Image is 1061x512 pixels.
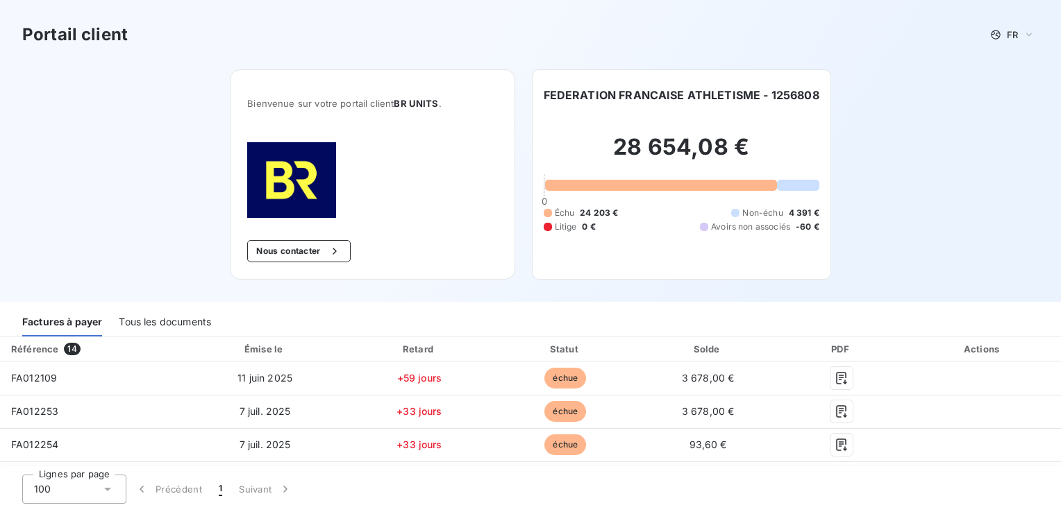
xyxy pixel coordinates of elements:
[11,438,58,450] span: FA012254
[1007,29,1018,40] span: FR
[796,221,819,233] span: -60 €
[781,342,902,356] div: PDF
[247,240,350,262] button: Nous contacter
[11,405,58,417] span: FA012253
[231,475,301,504] button: Suivant
[682,405,735,417] span: 3 678,00 €
[11,372,57,384] span: FA012109
[690,438,727,450] span: 93,60 €
[119,307,211,336] div: Tous les documents
[394,98,438,109] span: BR UNITS
[64,343,80,355] span: 14
[544,133,819,175] h2: 28 654,08 €
[555,207,575,219] span: Échu
[247,98,497,109] span: Bienvenue sur votre portail client .
[582,221,595,233] span: 0 €
[496,342,635,356] div: Statut
[544,368,586,389] span: échue
[34,482,51,496] span: 100
[22,22,128,47] h3: Portail client
[397,372,442,384] span: +59 jours
[544,401,586,422] span: échue
[580,207,618,219] span: 24 203 €
[742,207,783,219] span: Non-échu
[711,221,790,233] span: Avoirs non associés
[396,438,442,450] span: +33 jours
[396,405,442,417] span: +33 jours
[126,475,210,504] button: Précédent
[219,482,222,496] span: 1
[247,142,336,218] img: Company logo
[348,342,490,356] div: Retard
[789,207,819,219] span: 4 391 €
[11,343,58,355] div: Référence
[544,434,586,455] span: échue
[542,196,547,207] span: 0
[544,87,819,103] h6: FEDERATION FRANCAISE ATHLETISME - 1256808
[237,372,292,384] span: 11 juin 2025
[908,342,1058,356] div: Actions
[682,372,735,384] span: 3 678,00 €
[240,438,291,450] span: 7 juil. 2025
[22,307,102,336] div: Factures à payer
[555,221,577,233] span: Litige
[240,405,291,417] span: 7 juil. 2025
[640,342,776,356] div: Solde
[187,342,343,356] div: Émise le
[210,475,231,504] button: 1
